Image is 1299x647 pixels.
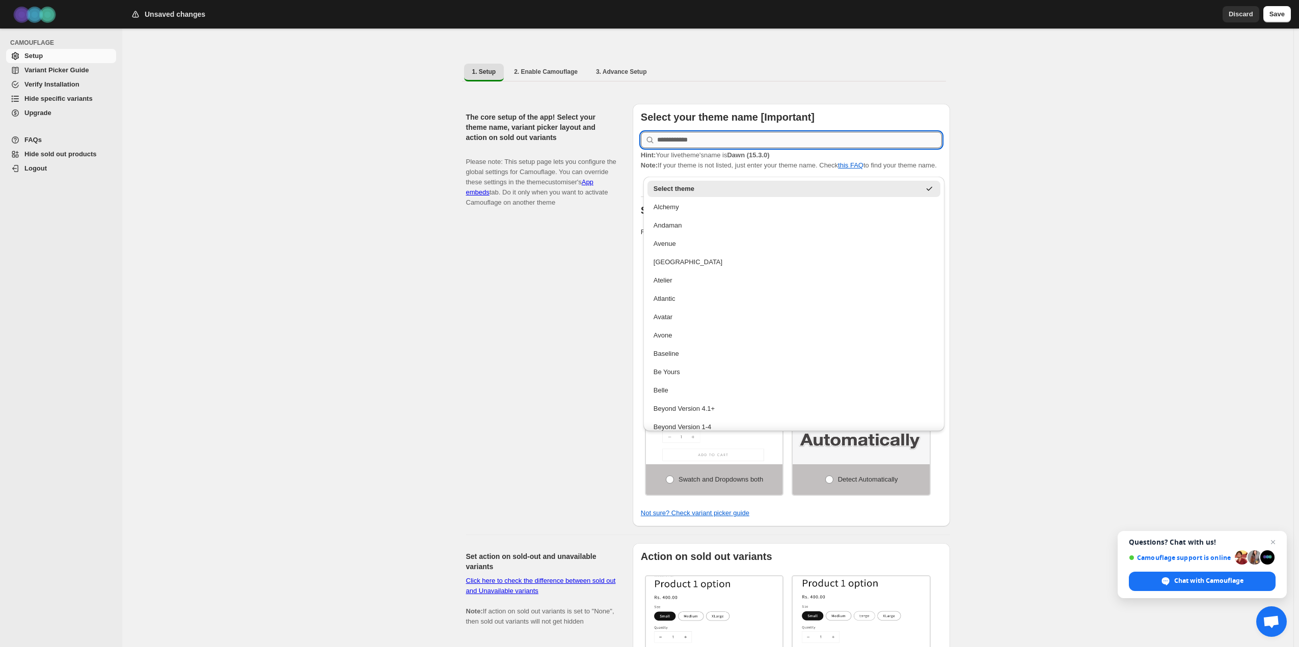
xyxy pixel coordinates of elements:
[641,151,656,159] strong: Hint:
[643,344,944,362] li: Baseline
[643,325,944,344] li: Avone
[654,330,934,341] div: Avone
[643,417,944,435] li: Beyond Version 1-4
[643,215,944,234] li: Andaman
[466,607,483,615] b: Note:
[641,111,815,123] b: Select your theme name [Important]
[654,239,934,249] div: Avenue
[643,380,944,399] li: Belle
[24,66,89,74] span: Variant Picker Guide
[654,312,934,322] div: Avatar
[24,95,93,102] span: Hide specific variants
[6,63,116,77] a: Variant Picker Guide
[679,475,763,483] span: Swatch and Dropdowns both
[24,80,79,88] span: Verify Installation
[654,294,934,304] div: Atlantic
[641,205,823,216] b: Select variant picker [Recommended]
[654,275,934,286] div: Atelier
[1267,536,1279,548] span: Close chat
[643,234,944,252] li: Avenue
[6,49,116,63] a: Setup
[654,385,934,396] div: Belle
[1129,572,1276,591] div: Chat with Camouflage
[6,147,116,161] a: Hide sold out products
[654,349,934,359] div: Baseline
[466,147,616,208] p: Please note: This setup page lets you configure the global settings for Camouflage. You can overr...
[641,509,749,517] a: Not sure? Check variant picker guide
[654,404,934,414] div: Beyond Version 4.1+
[24,164,47,172] span: Logout
[466,577,616,625] span: If action on sold out variants is set to "None", then sold out variants will not get hidden
[6,133,116,147] a: FAQs
[654,184,920,194] div: Select theme
[1229,9,1253,19] span: Discard
[24,52,43,60] span: Setup
[838,475,898,483] span: Detect Automatically
[6,92,116,106] a: Hide specific variants
[1129,538,1276,546] span: Questions? Chat with us!
[472,68,496,76] span: 1. Setup
[466,551,616,572] h2: Set action on sold-out and unavailable variants
[6,161,116,176] a: Logout
[24,136,42,144] span: FAQs
[654,367,934,377] div: Be Yours
[654,257,934,267] div: [GEOGRAPHIC_DATA]
[643,399,944,417] li: Beyond Version 4.1+
[643,307,944,325] li: Avatar
[643,181,944,197] li: Select theme
[654,202,934,212] div: Alchemy
[641,551,772,562] b: Action on sold out variants
[145,9,205,19] h2: Unsaved changes
[24,150,97,158] span: Hide sold out products
[838,161,863,169] a: this FAQ
[1223,6,1259,22] button: Discard
[1263,6,1291,22] button: Save
[6,77,116,92] a: Verify Installation
[641,161,658,169] strong: Note:
[641,151,770,159] span: Your live theme's name is
[643,252,944,270] li: Athens
[643,197,944,215] li: Alchemy
[654,220,934,231] div: Andaman
[643,289,944,307] li: Atlantic
[641,227,942,237] p: Recommended: Select which of the following variant picker styles match your theme.
[514,68,578,76] span: 2. Enable Camouflage
[654,422,934,432] div: Beyond Version 1-4
[643,270,944,289] li: Atelier
[643,362,944,380] li: Be Yours
[727,151,769,159] strong: Dawn (15.3.0)
[466,112,616,143] h2: The core setup of the app! Select your theme name, variant picker layout and action on sold out v...
[1174,576,1243,585] span: Chat with Camouflage
[596,68,647,76] span: 3. Advance Setup
[1256,606,1287,637] div: Open chat
[10,39,117,47] span: CAMOUFLAGE
[1129,554,1231,561] span: Camouflage support is online
[1269,9,1285,19] span: Save
[6,106,116,120] a: Upgrade
[466,577,616,595] a: Click here to check the difference between sold out and Unavailable variants
[641,150,942,171] p: If your theme is not listed, just enter your theme name. Check to find your theme name.
[24,109,51,117] span: Upgrade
